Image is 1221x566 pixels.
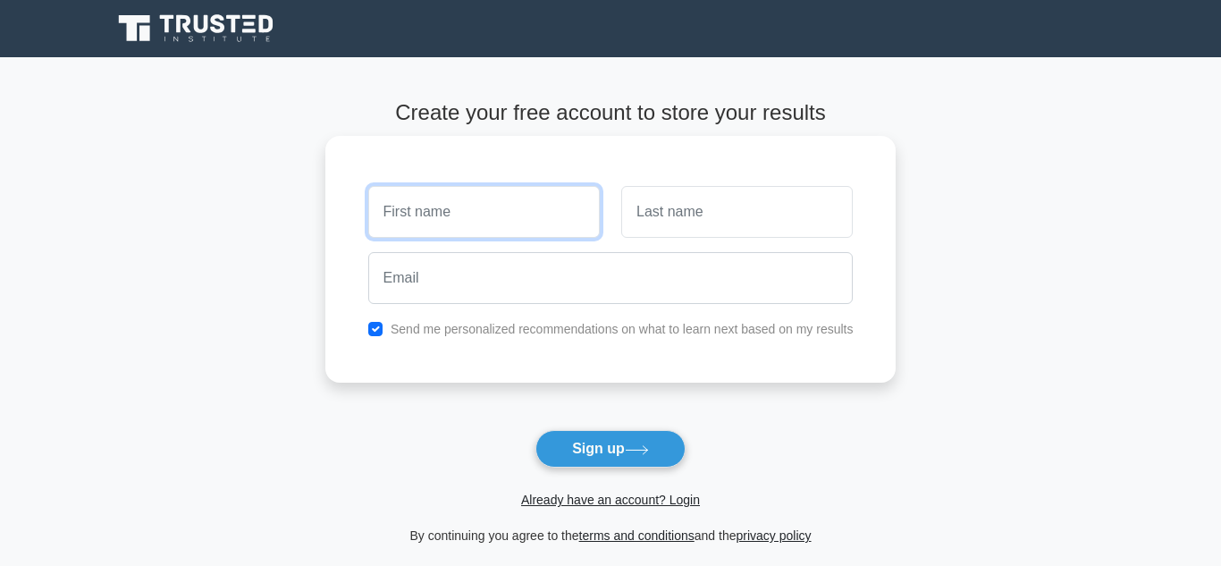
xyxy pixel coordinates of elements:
[391,322,854,336] label: Send me personalized recommendations on what to learn next based on my results
[579,528,695,543] a: terms and conditions
[315,525,907,546] div: By continuing you agree to the and the
[368,252,854,304] input: Email
[521,493,700,507] a: Already have an account? Login
[535,430,686,468] button: Sign up
[325,100,897,126] h4: Create your free account to store your results
[621,186,853,238] input: Last name
[368,186,600,238] input: First name
[737,528,812,543] a: privacy policy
